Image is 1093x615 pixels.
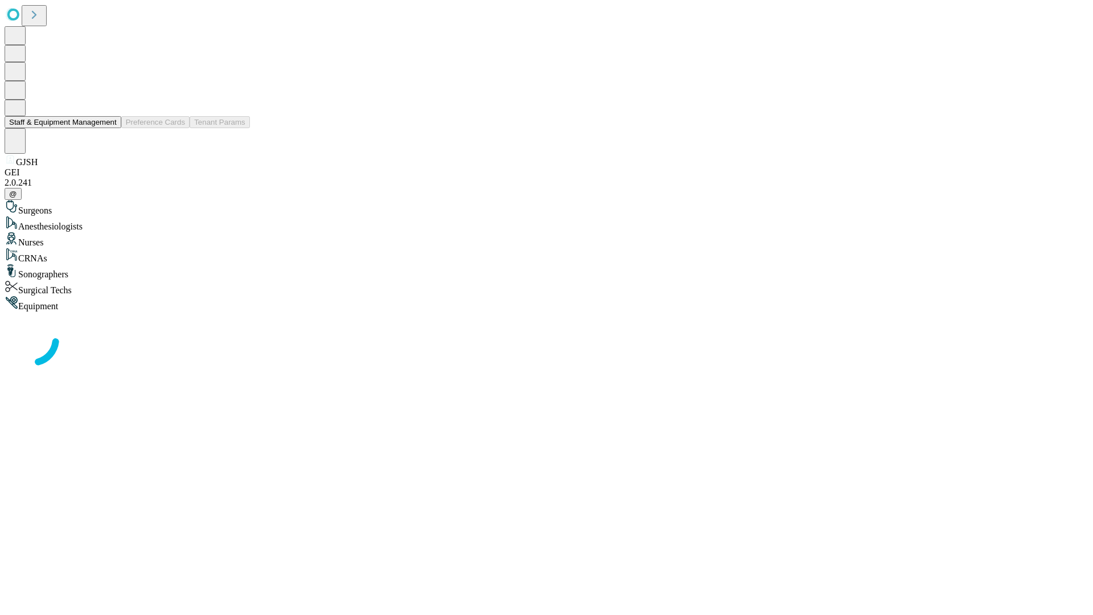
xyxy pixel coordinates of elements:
[16,157,38,167] span: GJSH
[5,264,1088,280] div: Sonographers
[190,116,250,128] button: Tenant Params
[5,178,1088,188] div: 2.0.241
[121,116,190,128] button: Preference Cards
[5,200,1088,216] div: Surgeons
[5,296,1088,311] div: Equipment
[5,188,22,200] button: @
[5,216,1088,232] div: Anesthesiologists
[5,167,1088,178] div: GEI
[5,232,1088,248] div: Nurses
[5,280,1088,296] div: Surgical Techs
[9,190,17,198] span: @
[5,116,121,128] button: Staff & Equipment Management
[5,248,1088,264] div: CRNAs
